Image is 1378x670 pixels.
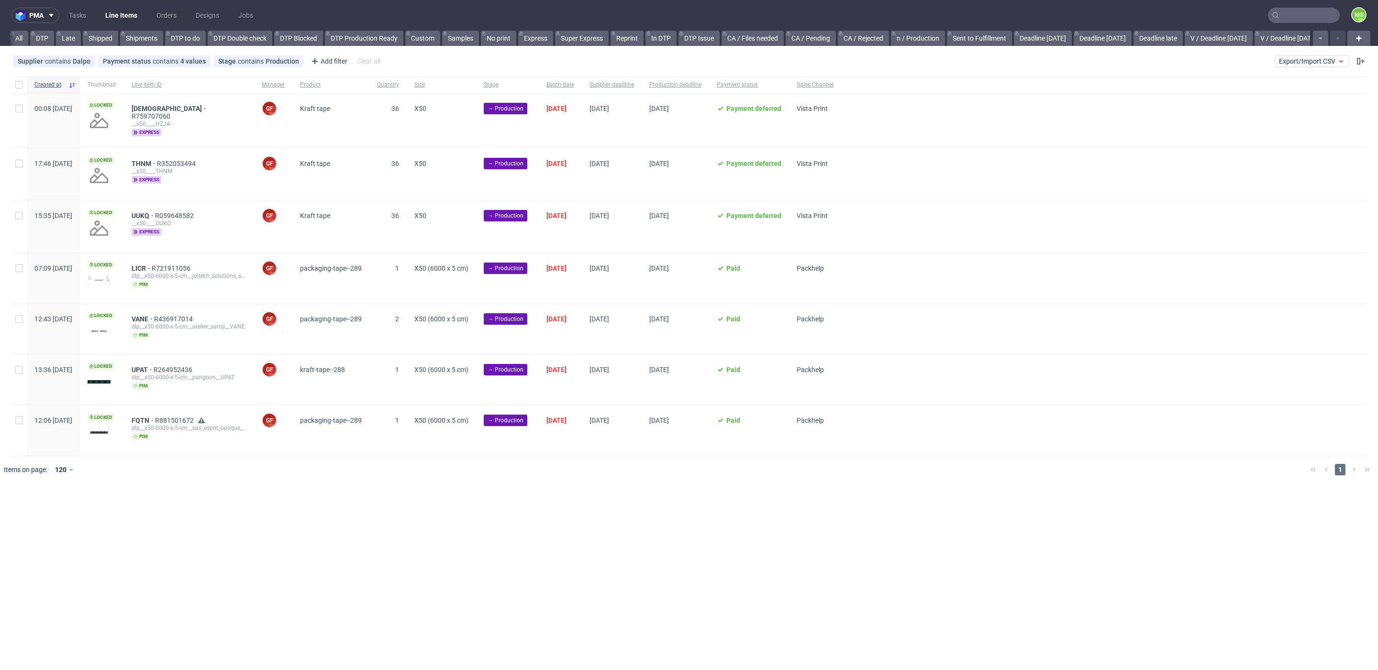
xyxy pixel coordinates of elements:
span: Kraft tape [300,212,330,220]
figcaption: GF [263,312,276,326]
a: Late [56,31,81,46]
span: Locked [88,261,114,269]
span: Packhelp [797,366,824,373]
div: Production [266,57,299,65]
a: [DEMOGRAPHIC_DATA] [132,105,208,112]
span: R881501672 [155,417,196,424]
span: packaging-tape--289 [300,315,362,323]
span: [DATE] [589,315,609,323]
span: 07:09 [DATE] [34,264,72,272]
span: X50 (6000 x 5 cm) [414,417,468,424]
a: THNM [132,160,157,167]
figcaption: GF [263,414,276,427]
img: no_design.png [88,217,111,240]
span: UUKQ [132,212,155,220]
span: Export/Import CSV [1279,57,1345,65]
span: → Production [488,264,523,273]
span: [DATE] [589,264,609,272]
span: Payment deferred [726,160,781,167]
span: [DATE] [649,160,669,167]
span: [DATE] [589,105,609,112]
span: R352053494 [157,160,198,167]
a: DTP to do [165,31,206,46]
span: [DATE] [589,417,609,424]
span: Packhelp [797,315,824,323]
span: 15:35 [DATE] [34,212,72,220]
a: Deadline late [1134,31,1183,46]
div: dlp__x50-6000-x-5-cm__atelier_samji__VANE [132,323,246,330]
span: → Production [488,416,523,425]
span: Batch date [546,81,574,89]
a: n / Production [891,31,945,46]
span: R436917014 [154,315,195,323]
a: CA / Pending [786,31,836,46]
span: kraft-tape--288 [300,366,345,373]
figcaption: MS [1352,8,1366,22]
span: Quantity [377,81,399,89]
span: Items on page: [4,465,47,474]
span: [DATE] [649,105,669,112]
span: pma [29,12,44,19]
span: [DATE] [546,417,567,424]
span: FQTN [132,417,155,424]
span: Paid [726,264,740,272]
span: 13:36 [DATE] [34,366,72,373]
span: pim [132,382,150,390]
span: [DATE] [589,160,609,167]
span: Supplier [18,57,45,65]
span: Size [414,81,468,89]
span: Stage [218,57,238,65]
span: packaging-tape--289 [300,417,362,424]
div: 120 [51,463,68,476]
a: R721911056 [152,264,192,272]
a: CA / Files needed [722,31,784,46]
a: Custom [405,31,440,46]
span: → Production [488,159,523,168]
span: Locked [88,156,114,164]
a: Designs [190,8,225,23]
figcaption: GF [263,157,276,170]
div: dlp__x50-6000-x-5-cm__joltech_solutions_s_l__LICR [132,272,246,280]
a: CA / Rejected [838,31,889,46]
span: Paid [726,366,740,373]
span: Paid [726,315,740,323]
a: Deadline [DATE] [1014,31,1072,46]
span: [DATE] [546,105,567,112]
span: [DATE] [546,264,567,272]
img: no_design.png [88,164,111,187]
a: Deadline [DATE] [1074,31,1132,46]
span: 12:06 [DATE] [34,417,72,424]
a: DTP Production Ready [325,31,403,46]
span: → Production [488,104,523,113]
span: [DATE] [589,212,609,220]
a: Super Express [555,31,609,46]
span: pim [132,433,150,440]
div: Clear all [355,55,382,68]
a: DTP Double check [208,31,272,46]
span: Line item ID [132,81,246,89]
a: VANE [132,315,154,323]
span: Created at [34,81,65,89]
span: packaging-tape--289 [300,264,362,272]
span: 1 [1335,464,1345,475]
span: [DATE] [546,160,567,167]
a: R264952436 [154,366,194,373]
span: contains [238,57,266,65]
img: version_two_editor_design.png [88,275,111,285]
figcaption: GF [263,209,276,222]
span: → Production [488,365,523,374]
div: __x50____THNM [132,167,246,175]
span: Sales Channel [797,81,833,89]
a: Sent to Fulfillment [947,31,1012,46]
span: 1 [395,417,399,424]
span: Paid [726,417,740,424]
span: 1 [395,366,399,373]
a: LICR [132,264,152,272]
span: 1 [395,264,399,272]
span: [DATE] [589,366,609,373]
span: [DATE] [649,315,669,323]
a: UPAT [132,366,154,373]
